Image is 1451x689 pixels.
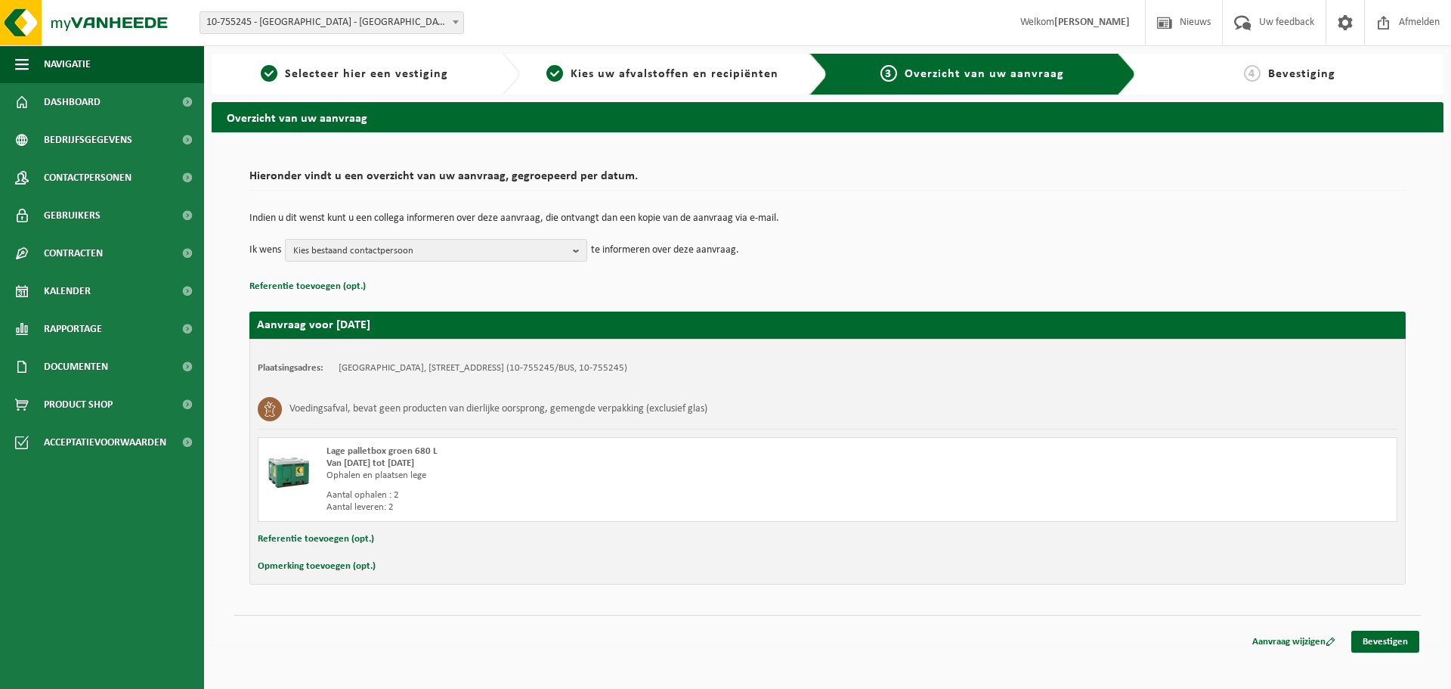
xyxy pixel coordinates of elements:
span: Kies uw afvalstoffen en recipiënten [571,68,778,80]
a: Bevestigen [1351,631,1419,653]
span: Bedrijfsgegevens [44,121,132,159]
h2: Overzicht van uw aanvraag [212,102,1443,132]
span: Bevestiging [1268,68,1335,80]
strong: Plaatsingsadres: [258,363,323,373]
strong: Van [DATE] tot [DATE] [326,458,414,468]
span: 1 [261,65,277,82]
button: Kies bestaand contactpersoon [285,239,587,262]
span: Contactpersonen [44,159,131,197]
span: Selecteer hier een vestiging [285,68,448,80]
span: 2 [546,65,563,82]
div: Ophalen en plaatsen lege [326,470,888,482]
p: te informeren over deze aanvraag. [591,239,739,262]
a: Aanvraag wijzigen [1241,631,1347,653]
span: Kies bestaand contactpersoon [293,240,567,262]
span: 4 [1244,65,1261,82]
span: Dashboard [44,83,101,121]
button: Referentie toevoegen (opt.) [249,277,366,296]
span: Documenten [44,348,108,386]
span: Kalender [44,272,91,310]
div: Aantal leveren: 2 [326,501,888,514]
td: [GEOGRAPHIC_DATA], [STREET_ADDRESS] (10-755245/BUS, 10-755245) [339,362,627,374]
div: Aantal ophalen : 2 [326,489,888,501]
span: Overzicht van uw aanvraag [905,68,1064,80]
span: Lage palletbox groen 680 L [326,446,438,456]
strong: Aanvraag voor [DATE] [257,319,370,331]
span: 10-755245 - ZEELANDIA - WOMMELGEM [200,11,464,34]
span: Rapportage [44,310,102,348]
span: 10-755245 - ZEELANDIA - WOMMELGEM [200,12,463,33]
strong: [PERSON_NAME] [1054,17,1130,28]
span: Gebruikers [44,197,101,234]
span: Navigatie [44,45,91,83]
img: PB-LB-0680-HPE-GN-01.png [266,445,311,491]
span: Acceptatievoorwaarden [44,424,166,461]
h3: Voedingsafval, bevat geen producten van dierlijke oorsprong, gemengde verpakking (exclusief glas) [289,397,707,421]
h2: Hieronder vindt u een overzicht van uw aanvraag, gegroepeerd per datum. [249,170,1406,191]
span: 3 [880,65,897,82]
p: Indien u dit wenst kunt u een collega informeren over deze aanvraag, die ontvangt dan een kopie v... [249,213,1406,224]
button: Referentie toevoegen (opt.) [258,529,374,549]
span: Contracten [44,234,103,272]
span: Product Shop [44,386,113,424]
a: 1Selecteer hier een vestiging [219,65,490,83]
a: 2Kies uw afvalstoffen en recipiënten [527,65,798,83]
button: Opmerking toevoegen (opt.) [258,557,376,576]
p: Ik wens [249,239,281,262]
